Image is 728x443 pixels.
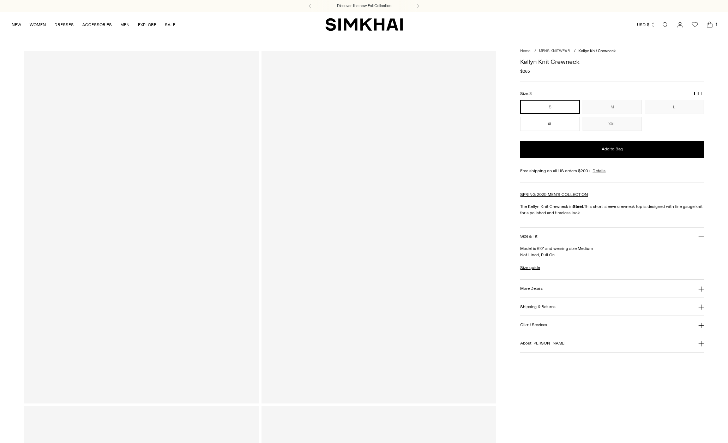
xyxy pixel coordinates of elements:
button: Client Services [520,316,704,334]
a: Discover the new Fall Collection [337,3,391,9]
a: Kellyn Knit Crewneck [261,51,496,403]
span: Add to Bag [602,146,623,152]
h3: More Details [520,286,542,291]
div: Free shipping on all US orders $200+ [520,168,704,174]
button: More Details [520,280,704,298]
p: The Kellyn Knit Crewneck in This short-sleeve crewneck top is designed with fine gauge knit for a... [520,203,704,216]
strong: Steel. [573,204,584,209]
a: Details [592,168,606,174]
div: / [534,48,536,54]
button: XXL [583,117,642,131]
a: Kellyn Knit Crewneck [24,51,259,403]
h3: Size & Fit [520,234,537,239]
a: SPRING 2025 MEN'S COLLECTION [520,192,588,197]
button: USD $ [637,17,656,32]
span: S [529,91,532,96]
button: Add to Bag [520,141,704,158]
a: WOMEN [30,17,46,32]
button: XL [520,117,579,131]
a: Size guide [520,264,540,271]
button: M [583,100,642,114]
label: Size: [520,90,532,97]
span: $265 [520,68,530,74]
a: Open cart modal [703,18,717,32]
a: EXPLORE [138,17,156,32]
button: Shipping & Returns [520,298,704,316]
button: Size & Fit [520,228,704,246]
a: Home [520,49,530,53]
h3: About [PERSON_NAME] [520,341,565,346]
a: NEW [12,17,21,32]
nav: breadcrumbs [520,48,704,54]
a: DRESSES [54,17,74,32]
div: / [574,48,576,54]
p: Model is 6'0" and wearing size Medium Not Lined, Pull On [520,245,704,258]
a: SALE [165,17,175,32]
button: L [645,100,704,114]
span: 1 [713,21,720,28]
a: SIMKHAI [325,18,403,31]
span: Kellyn Knit Crewneck [578,49,616,53]
a: MEN [120,17,130,32]
a: Go to the account page [673,18,687,32]
button: About [PERSON_NAME] [520,334,704,352]
h3: Shipping & Returns [520,305,555,309]
h3: Client Services [520,323,547,327]
a: ACCESSORIES [82,17,112,32]
button: S [520,100,579,114]
a: MENS KNITWEAR [539,49,570,53]
h1: Kellyn Knit Crewneck [520,59,704,65]
a: Wishlist [688,18,702,32]
a: Open search modal [658,18,672,32]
